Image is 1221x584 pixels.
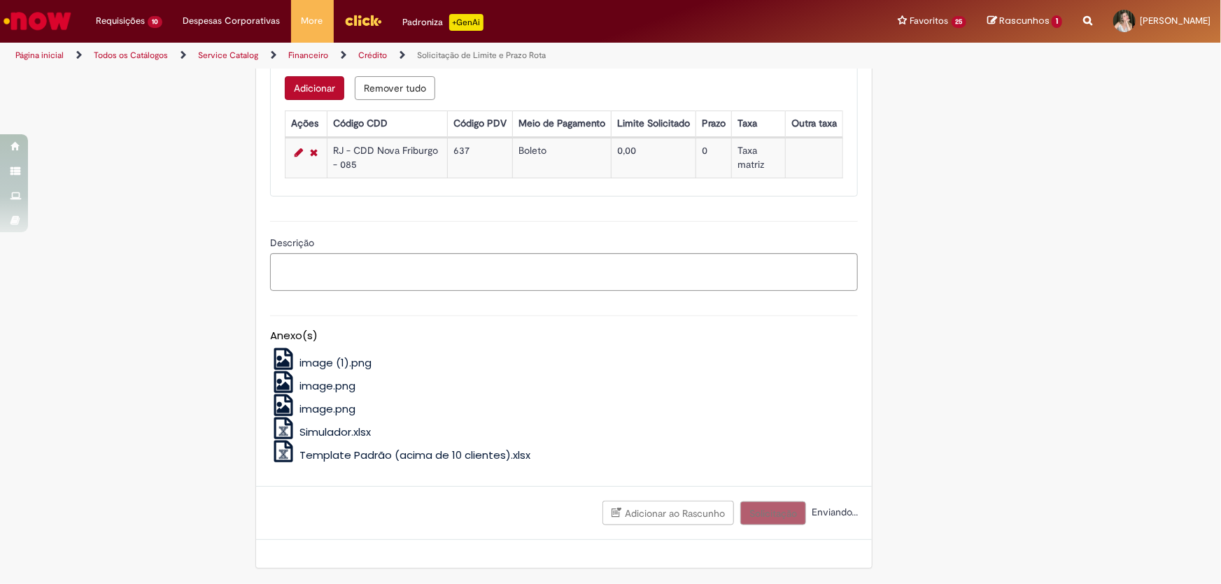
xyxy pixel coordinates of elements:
[270,401,355,416] a: image.png
[987,15,1062,28] a: Rascunhos
[148,16,162,28] span: 10
[612,138,696,178] td: 0,00
[299,378,355,393] span: image.png
[809,506,858,518] span: Enviando...
[732,111,786,136] th: Taxa
[285,76,344,100] button: Add a row for Prazo/Crédito
[270,448,530,462] a: Template Padrão (acima de 10 clientes).xlsx
[513,111,612,136] th: Meio de Pagamento
[288,50,328,61] a: Financeiro
[1,7,73,35] img: ServiceNow
[327,111,448,136] th: Código CDD
[270,253,858,291] textarea: Descrição
[198,50,258,61] a: Service Catalog
[270,425,371,439] a: Simulador.xlsx
[270,378,355,393] a: image.png
[270,330,858,342] h5: Anexo(s)
[270,355,372,370] a: image (1).png
[448,138,513,178] td: 637
[403,14,484,31] div: Padroniza
[952,16,967,28] span: 25
[94,50,168,61] a: Todos os Catálogos
[732,138,786,178] td: Taxa matriz
[306,144,321,161] a: Remover linha 1
[327,138,448,178] td: RJ - CDD Nova Friburgo - 085
[417,50,546,61] a: Solicitação de Limite e Prazo Rota
[15,50,64,61] a: Página inicial
[358,50,387,61] a: Crédito
[291,144,306,161] a: Editar Linha 1
[999,14,1050,27] span: Rascunhos
[1140,15,1211,27] span: [PERSON_NAME]
[696,138,732,178] td: 0
[448,111,513,136] th: Código PDV
[449,14,484,31] p: +GenAi
[1052,15,1062,28] span: 1
[183,14,281,28] span: Despesas Corporativas
[299,401,355,416] span: image.png
[10,43,803,69] ul: Trilhas de página
[270,236,317,249] span: Descrição
[786,111,843,136] th: Outra taxa
[513,138,612,178] td: Boleto
[302,14,323,28] span: More
[96,14,145,28] span: Requisições
[344,10,382,31] img: click_logo_yellow_360x200.png
[299,425,371,439] span: Simulador.xlsx
[355,76,435,100] button: Remove all rows for Prazo/Crédito
[299,355,372,370] span: image (1).png
[910,14,949,28] span: Favoritos
[299,448,530,462] span: Template Padrão (acima de 10 clientes).xlsx
[285,111,327,136] th: Ações
[696,111,732,136] th: Prazo
[612,111,696,136] th: Limite Solicitado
